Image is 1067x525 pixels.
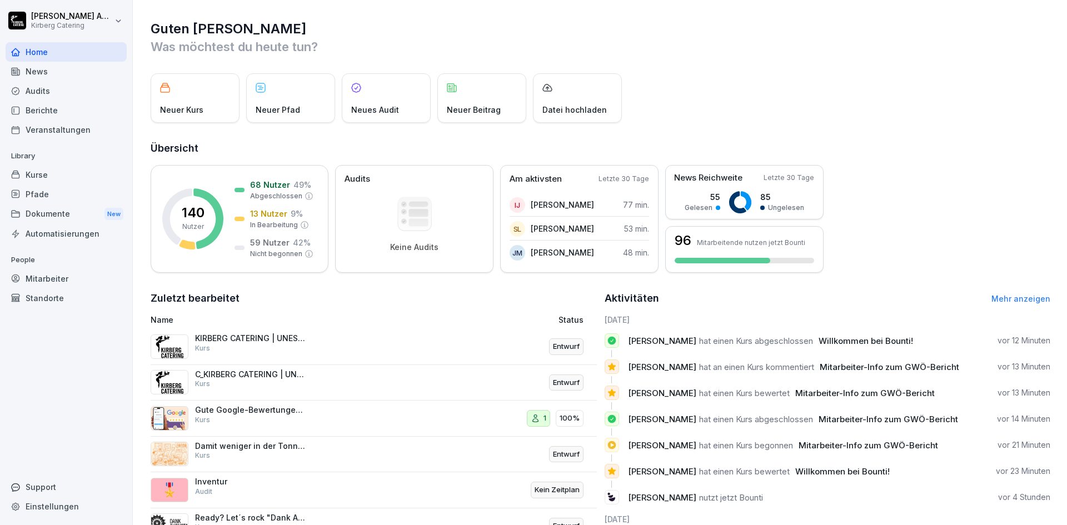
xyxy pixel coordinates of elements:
span: Willkommen bei Bounti! [795,466,890,477]
a: Kurse [6,165,127,184]
a: C_KIRBERG CATERING | UNESTABLISHED SINCE [DATE]KursEntwurf [151,365,597,401]
p: 77 min. [623,199,649,211]
p: Gute Google-Bewertungen erhalten 🌟 [195,405,306,415]
p: 85 [760,191,804,203]
p: Ungelesen [768,203,804,213]
h2: Übersicht [151,141,1050,156]
h3: 96 [675,234,691,247]
a: 🎖️InventurAuditKein Zeitplan [151,472,597,508]
p: vor 12 Minuten [998,335,1050,346]
p: Kurs [195,343,210,353]
div: Automatisierungen [6,224,127,243]
span: [PERSON_NAME] [628,466,696,477]
p: Kein Zeitplan [535,484,580,496]
p: Entwurf [553,377,580,388]
span: hat einen Kurs bewertet [699,466,790,477]
p: Entwurf [553,341,580,352]
span: [PERSON_NAME] [628,388,696,398]
a: DokumenteNew [6,204,127,224]
p: vor 21 Minuten [998,439,1050,451]
span: Mitarbeiter-Info zum GWÖ-Bericht [795,388,935,398]
p: 1 [544,413,546,424]
p: Mitarbeitende nutzen jetzt Bounti [697,238,805,247]
p: In Bearbeitung [250,220,298,230]
div: SL [510,221,525,237]
h2: Aktivitäten [605,291,659,306]
p: Letzte 30 Tage [599,174,649,184]
p: vor 13 Minuten [998,387,1050,398]
p: vor 4 Stunden [998,492,1050,503]
h6: [DATE] [605,314,1051,326]
p: Datei hochladen [542,104,607,116]
p: [PERSON_NAME] [531,199,594,211]
a: Mehr anzeigen [991,294,1050,303]
p: Name [151,314,430,326]
p: 100% [560,413,580,424]
a: Veranstaltungen [6,120,127,139]
div: IJ [510,197,525,213]
a: Audits [6,81,127,101]
p: vor 23 Minuten [996,466,1050,477]
h2: Zuletzt bearbeitet [151,291,597,306]
p: Kirberg Catering [31,22,112,29]
p: Audit [195,487,212,497]
p: C_KIRBERG CATERING | UNESTABLISHED SINCE [DATE] [195,369,306,379]
p: Entwurf [553,449,580,460]
p: Kurs [195,379,210,389]
p: [PERSON_NAME] Adamy [31,12,112,21]
div: Support [6,477,127,497]
p: Audits [345,173,370,186]
p: Nutzer [182,222,204,232]
span: nutzt jetzt Bounti [699,492,763,503]
p: Neuer Kurs [160,104,203,116]
a: Berichte [6,101,127,120]
span: Mitarbeiter-Info zum GWÖ-Bericht [819,414,958,424]
a: Standorte [6,288,127,308]
div: New [104,208,123,221]
a: Mitarbeiter [6,269,127,288]
p: 🎖️ [161,480,178,500]
span: [PERSON_NAME] [628,336,696,346]
p: Ready? Let´s rock "Dank Augusta" [195,513,306,523]
span: [PERSON_NAME] [628,362,696,372]
p: 140 [182,206,205,219]
p: Inventur [195,477,306,487]
span: hat einen Kurs bewertet [699,388,790,398]
p: Kurs [195,415,210,425]
p: vor 13 Minuten [998,361,1050,372]
p: 49 % [293,179,311,191]
h1: Guten [PERSON_NAME] [151,20,1050,38]
a: Gute Google-Bewertungen erhalten 🌟Kurs1100% [151,401,597,437]
p: News Reichweite [674,172,742,184]
p: 42 % [293,237,311,248]
img: i46egdugay6yxji09ovw546p.png [151,370,188,394]
p: KIRBERG CATERING | UNESTABLISHED SINCE [DATE] [195,333,306,343]
p: [PERSON_NAME] [531,247,594,258]
span: hat einen Kurs begonnen [699,440,793,451]
p: Was möchtest du heute tun? [151,38,1050,56]
p: Nicht begonnen [250,249,302,259]
a: Einstellungen [6,497,127,516]
p: 55 [685,191,720,203]
span: [PERSON_NAME] [628,492,696,503]
span: [PERSON_NAME] [628,414,696,424]
a: Home [6,42,127,62]
p: 59 Nutzer [250,237,290,248]
a: Pfade [6,184,127,204]
p: Neues Audit [351,104,399,116]
p: 68 Nutzer [250,179,290,191]
p: vor 14 Minuten [997,413,1050,424]
div: JM [510,245,525,261]
p: Status [559,314,584,326]
img: iwscqm9zjbdjlq9atufjsuwv.png [151,406,188,431]
p: Keine Audits [390,242,438,252]
img: i46egdugay6yxji09ovw546p.png [151,334,188,359]
p: Library [6,147,127,165]
p: 9 % [291,208,303,219]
